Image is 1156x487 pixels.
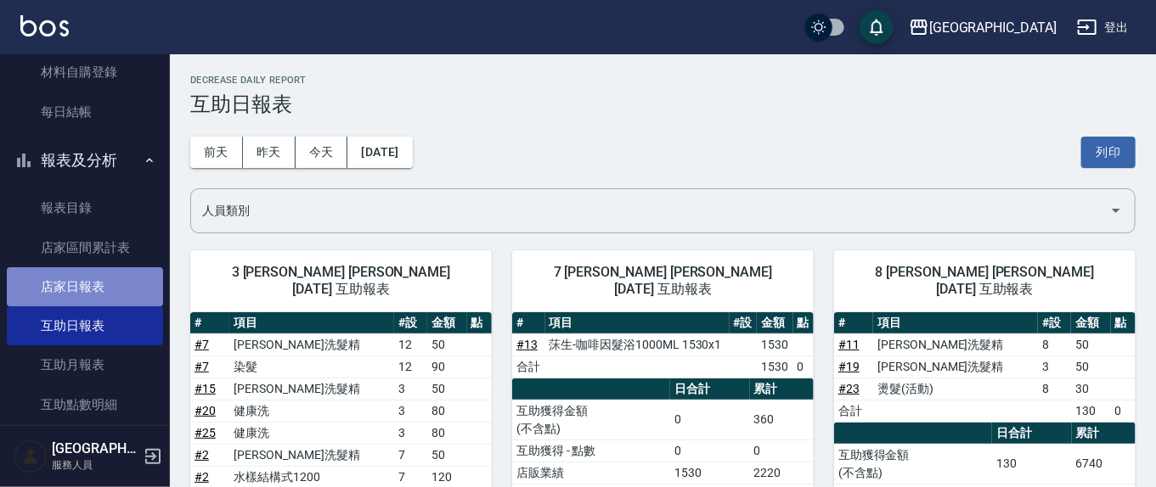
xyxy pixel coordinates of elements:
a: 互助業績報表 [7,424,163,463]
td: 130 [1071,400,1110,422]
td: [PERSON_NAME]洗髮精 [229,333,394,355]
h3: 互助日報表 [190,92,1136,116]
td: 80 [427,400,466,422]
td: 3 [1038,355,1071,378]
td: 50 [1071,333,1110,355]
td: 8 [1038,378,1071,400]
a: #23 [838,382,860,395]
table: a dense table [512,312,814,378]
a: #19 [838,360,860,373]
td: [PERSON_NAME]洗髮精 [873,355,1038,378]
th: 日合計 [670,378,749,400]
td: 莯生-咖啡因髮浴1000ML 1530x1 [545,333,730,355]
th: 金額 [1071,312,1110,334]
span: 7 [PERSON_NAME] [PERSON_NAME] [DATE] 互助報表 [533,264,793,298]
td: 0 [670,400,749,439]
td: 3 [394,422,427,444]
h2: Decrease Daily Report [190,75,1136,86]
td: 0 [670,439,749,462]
th: #設 [1038,312,1071,334]
button: 報表及分析 [7,138,163,182]
td: 互助獲得 - 點數 [512,439,670,462]
th: 金額 [427,312,466,334]
button: 列印 [1081,137,1136,168]
td: 健康洗 [229,422,394,444]
button: 今天 [296,137,348,168]
button: [GEOGRAPHIC_DATA] [902,10,1063,45]
td: 30 [1071,378,1110,400]
th: 項目 [229,312,394,334]
td: [PERSON_NAME]洗髮精 [229,378,394,400]
a: 報表目錄 [7,188,163,227]
td: 12 [394,333,427,355]
td: 1530 [757,355,793,378]
td: 50 [427,333,466,355]
td: 燙髮(活動) [873,378,1038,400]
a: 材料自購登錄 [7,53,163,92]
td: 3 [394,400,427,422]
p: 服務人員 [52,457,138,473]
h5: [GEOGRAPHIC_DATA] [52,440,138,457]
td: 50 [427,444,466,466]
td: 3 [394,378,427,400]
th: # [512,312,545,334]
a: 店家日報表 [7,267,163,306]
th: 累計 [750,378,814,400]
a: #11 [838,338,860,351]
a: 每日結帳 [7,92,163,132]
a: #7 [195,360,209,373]
th: 累計 [1072,423,1136,445]
td: 合計 [834,400,873,422]
span: 8 [PERSON_NAME] [PERSON_NAME] [DATE] 互助報表 [854,264,1115,298]
td: 12 [394,355,427,378]
td: [PERSON_NAME]洗髮精 [873,333,1038,355]
input: 人員名稱 [198,196,1102,226]
td: 0 [793,355,814,378]
td: 50 [1071,355,1110,378]
a: #20 [195,404,216,417]
a: #15 [195,382,216,395]
a: #2 [195,448,209,462]
td: 7 [394,444,427,466]
th: # [190,312,229,334]
th: 金額 [757,312,793,334]
a: 互助日報表 [7,306,163,345]
th: 點 [793,312,814,334]
a: 店家區間累計表 [7,228,163,267]
a: #2 [195,470,209,484]
td: 360 [750,400,814,439]
th: #設 [394,312,427,334]
th: 日合計 [992,423,1071,445]
img: Logo [20,15,69,36]
th: 點 [1111,312,1136,334]
a: 互助月報表 [7,345,163,384]
td: 8 [1038,333,1071,355]
button: [DATE] [347,137,412,168]
td: 1530 [670,462,749,484]
td: 合計 [512,355,545,378]
td: 0 [750,439,814,462]
table: a dense table [834,312,1136,423]
td: 互助獲得金額 (不含點) [512,400,670,439]
th: 項目 [545,312,730,334]
td: 90 [427,355,466,378]
a: #7 [195,338,209,351]
td: 健康洗 [229,400,394,422]
td: 6740 [1072,444,1136,484]
td: [PERSON_NAME]洗髮精 [229,444,394,466]
a: #13 [516,338,538,351]
th: 點 [467,312,492,334]
td: 80 [427,422,466,444]
div: [GEOGRAPHIC_DATA] [929,17,1057,38]
img: Person [14,439,48,473]
td: 130 [992,444,1071,484]
button: 昨天 [243,137,296,168]
td: 互助獲得金額 (不含點) [834,444,992,484]
td: 2220 [750,462,814,484]
td: 染髮 [229,355,394,378]
a: 互助點數明細 [7,385,163,424]
a: #25 [195,426,216,439]
button: 登出 [1070,12,1136,43]
td: 1530 [757,333,793,355]
th: 項目 [873,312,1038,334]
